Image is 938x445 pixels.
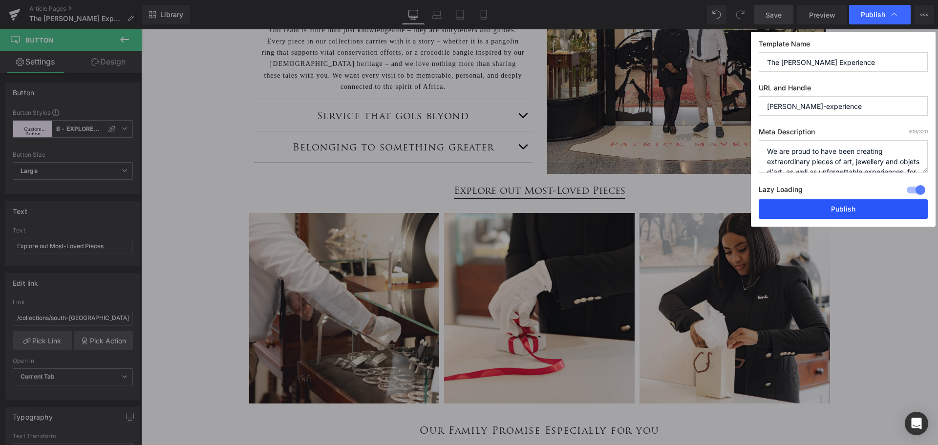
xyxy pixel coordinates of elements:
[759,199,928,219] button: Publish
[908,128,917,134] span: 309
[759,84,928,96] label: URL and Handle
[759,127,928,140] label: Meta Description
[905,412,928,435] div: Open Intercom Messenger
[132,109,372,126] h2: Belonging to something greater
[759,183,803,199] label: Lazy Loading
[759,40,928,52] label: Template Name
[908,128,928,134] span: /320
[861,10,885,19] span: Publish
[313,153,484,169] a: Explore out Most-Loved Pieces
[759,140,928,173] textarea: We are proud to have been creating extraordinary pieces of art, jewellery and objets d’art, as we...
[132,78,372,94] h2: Service that goes beyond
